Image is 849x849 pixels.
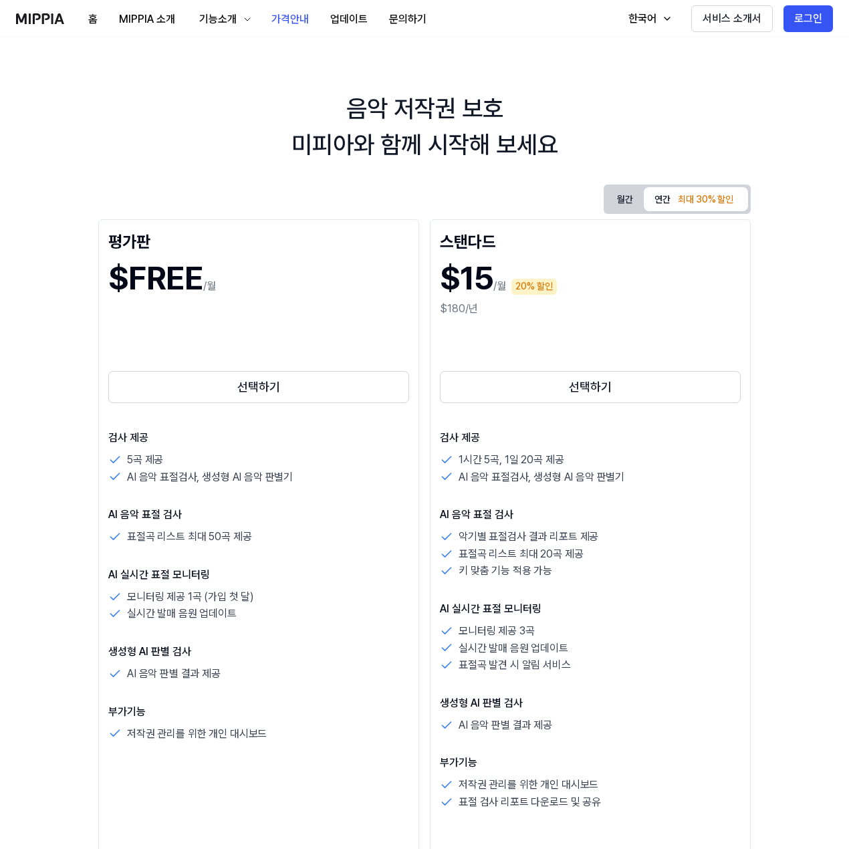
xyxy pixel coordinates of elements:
[615,5,681,32] button: 한국어
[108,430,409,446] p: 검사 제공
[440,256,493,301] h1: $15
[440,368,741,406] a: 선택하기
[459,776,598,794] p: 저작권 관리를 위한 개인 대시보드
[459,545,583,563] p: 표절곡 리스트 최대 20곡 제공
[459,562,552,580] p: 키 맞춤 기능 적용 가능
[459,528,598,545] p: 악기별 표절검사 결과 리포트 제공
[108,256,203,301] h1: $FREE
[108,371,409,403] button: 선택하기
[783,5,833,32] button: 로그인
[440,229,741,251] div: 스탠다드
[108,644,409,660] p: 생성형 AI 판별 검사
[459,717,552,734] p: AI 음악 판별 결과 제공
[493,278,506,294] p: /월
[440,507,741,523] p: AI 음악 표절 검사
[127,528,251,545] p: 표절곡 리스트 최대 50곡 제공
[674,192,737,208] div: 최대 30% 할인
[440,430,741,446] p: 검사 제공
[606,189,644,210] button: 월간
[127,605,237,622] p: 실시간 발매 음원 업데이트
[261,1,320,37] a: 가격안내
[320,1,378,37] a: 업데이트
[203,278,216,294] p: /월
[186,6,261,33] button: 기능소개
[127,588,254,606] p: 모니터링 제공 1곡 (가입 첫 달)
[459,622,534,640] p: 모니터링 제공 3곡
[440,695,741,711] p: 생성형 AI 판별 검사
[459,640,568,657] p: 실시간 발매 음원 업데이트
[644,187,748,211] button: 연간
[459,469,624,486] p: AI 음악 표절검사, 생성형 AI 음악 판별기
[127,665,221,683] p: AI 음악 판별 결과 제공
[691,5,773,32] button: 서비스 소개서
[511,279,557,295] div: 20% 할인
[127,451,163,469] p: 5곡 제공
[261,6,320,33] button: 가격안내
[197,11,239,27] div: 기능소개
[108,368,409,406] a: 선택하기
[108,6,186,33] button: MIPPIA 소개
[320,6,378,33] button: 업데이트
[440,371,741,403] button: 선택하기
[108,229,409,251] div: 평가판
[16,13,64,24] img: logo
[440,301,741,317] div: $180/년
[459,656,571,674] p: 표절곡 발견 시 알림 서비스
[378,6,437,33] button: 문의하기
[108,567,409,583] p: AI 실시간 표절 모니터링
[108,507,409,523] p: AI 음악 표절 검사
[440,755,741,771] p: 부가기능
[127,725,267,743] p: 저작권 관리를 위한 개인 대시보드
[459,794,601,811] p: 표절 검사 리포트 다운로드 및 공유
[108,704,409,720] p: 부가기능
[78,6,108,33] button: 홈
[459,451,564,469] p: 1시간 5곡, 1일 20곡 제공
[440,601,741,617] p: AI 실시간 표절 모니터링
[127,469,293,486] p: AI 음악 표절검사, 생성형 AI 음악 판별기
[626,11,659,27] div: 한국어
